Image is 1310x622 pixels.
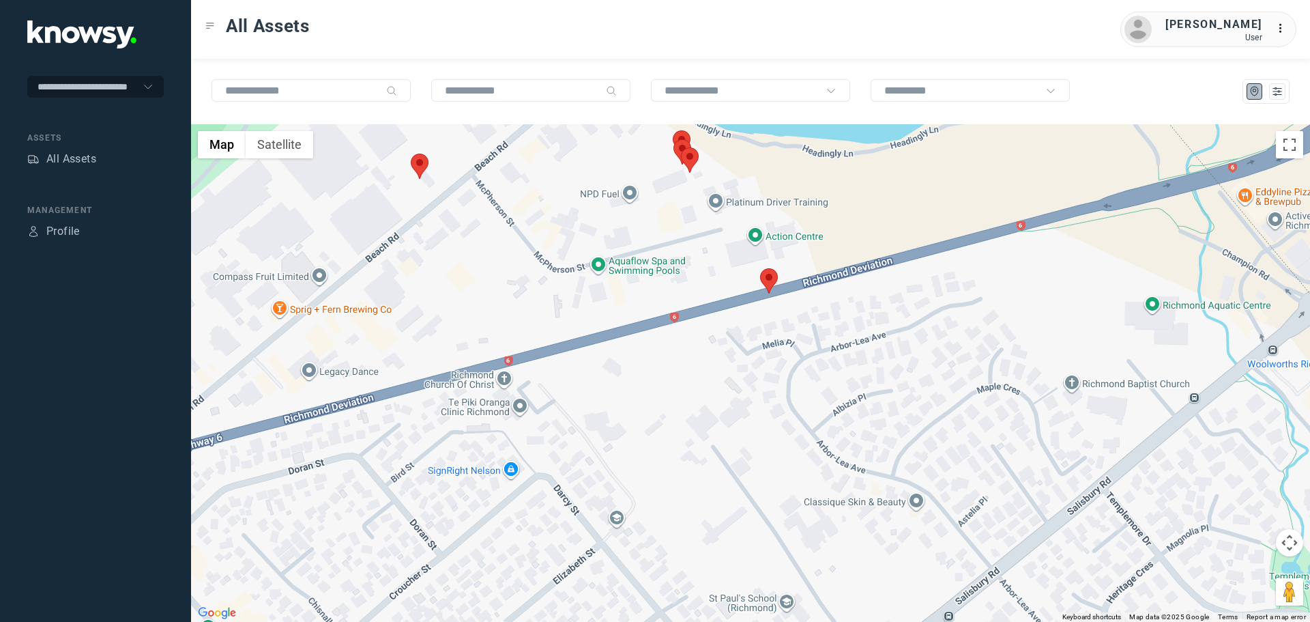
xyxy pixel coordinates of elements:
div: Assets [27,153,40,165]
div: : [1276,20,1292,37]
a: Terms [1218,613,1238,621]
div: Map [1249,85,1261,98]
img: Google [194,604,239,622]
div: Assets [27,132,164,144]
a: Report a map error [1247,613,1306,621]
a: AssetsAll Assets [27,151,96,167]
div: Management [27,204,164,216]
div: User [1165,33,1262,42]
button: Toggle fullscreen view [1276,131,1303,158]
a: ProfileProfile [27,223,80,240]
img: Application Logo [27,20,136,48]
a: Open this area in Google Maps (opens a new window) [194,604,239,622]
button: Map camera controls [1276,529,1303,556]
div: Profile [27,225,40,238]
div: Toggle Menu [205,21,215,31]
span: Map data ©2025 Google [1129,613,1209,621]
button: Drag Pegman onto the map to open Street View [1276,578,1303,606]
span: All Assets [226,14,310,38]
div: All Assets [46,151,96,167]
button: Show satellite imagery [246,131,313,158]
div: Profile [46,223,80,240]
div: [PERSON_NAME] [1165,16,1262,33]
div: : [1276,20,1292,39]
div: List [1271,85,1283,98]
div: Search [606,85,617,96]
img: avatar.png [1124,16,1152,43]
div: Search [386,85,397,96]
button: Show street map [198,131,246,158]
tspan: ... [1277,23,1290,33]
button: Keyboard shortcuts [1062,612,1121,622]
